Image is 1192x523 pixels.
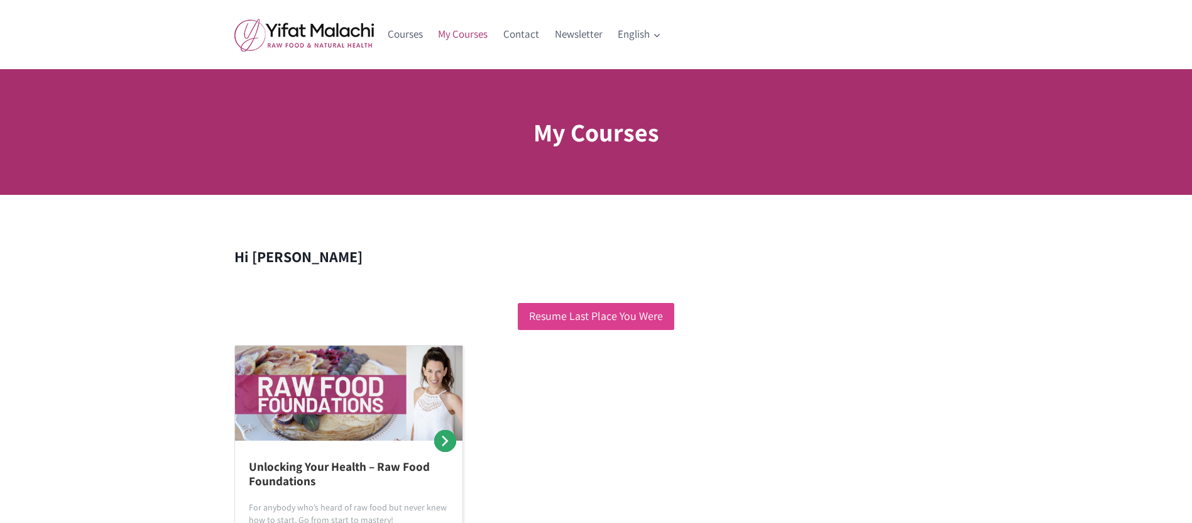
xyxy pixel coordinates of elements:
[380,19,669,50] nav: Primary Navigation
[518,303,674,330] a: Resume Last Place You Were
[235,346,462,441] img: Unlocking Your Health – Raw Food Foundations
[533,113,659,151] h1: My Courses
[496,19,547,50] a: Contact
[234,245,958,268] h3: Hi [PERSON_NAME]
[380,19,431,50] a: Courses
[249,458,430,489] a: Unlocking Your Health – Raw Food Foundations
[610,19,669,50] button: Child menu of English
[430,19,496,50] a: My Courses
[547,19,610,50] a: Newsletter
[234,18,374,52] img: yifat_logo41_en.png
